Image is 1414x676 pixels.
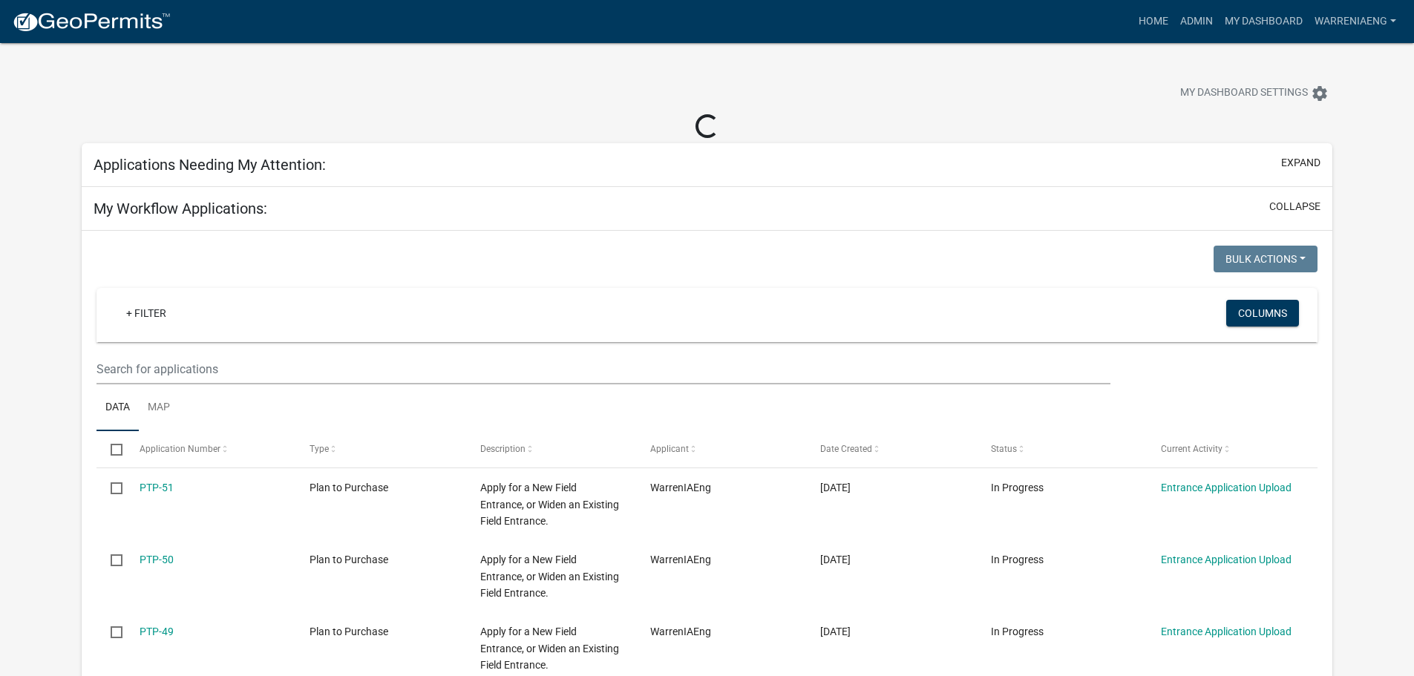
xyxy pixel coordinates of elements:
[1168,79,1341,108] button: My Dashboard Settingssettings
[94,156,326,174] h5: Applications Needing My Attention:
[820,482,851,493] span: 09/16/2025
[139,384,179,432] a: Map
[991,626,1044,637] span: In Progress
[1281,155,1320,171] button: expand
[1219,7,1309,36] a: My Dashboard
[806,431,976,467] datatable-header-cell: Date Created
[1174,7,1219,36] a: Admin
[1269,199,1320,214] button: collapse
[1161,444,1222,454] span: Current Activity
[650,482,711,493] span: WarrenIAEng
[650,554,711,565] span: WarrenIAEng
[977,431,1147,467] datatable-header-cell: Status
[480,626,619,672] span: Apply for a New Field Entrance, or Widen an Existing Field Entrance.
[480,444,526,454] span: Description
[465,431,635,467] datatable-header-cell: Description
[310,482,388,493] span: Plan to Purchase
[140,554,174,565] a: PTP-50
[96,354,1110,384] input: Search for applications
[1309,7,1402,36] a: WarrenIAEng
[140,482,174,493] a: PTP-51
[650,626,711,637] span: WarrenIAEng
[1214,246,1318,272] button: Bulk Actions
[991,554,1044,565] span: In Progress
[1161,554,1292,565] a: Entrance Application Upload
[820,626,851,637] span: 09/16/2025
[1180,85,1308,102] span: My Dashboard Settings
[1147,431,1317,467] datatable-header-cell: Current Activity
[125,431,295,467] datatable-header-cell: Application Number
[310,554,388,565] span: Plan to Purchase
[94,200,267,217] h5: My Workflow Applications:
[114,300,178,326] a: + Filter
[1133,7,1174,36] a: Home
[636,431,806,467] datatable-header-cell: Applicant
[310,626,388,637] span: Plan to Purchase
[480,482,619,528] span: Apply for a New Field Entrance, or Widen an Existing Field Entrance.
[1161,626,1292,637] a: Entrance Application Upload
[96,384,139,432] a: Data
[820,444,872,454] span: Date Created
[1226,300,1299,326] button: Columns
[650,444,689,454] span: Applicant
[991,482,1044,493] span: In Progress
[295,431,465,467] datatable-header-cell: Type
[96,431,125,467] datatable-header-cell: Select
[310,444,329,454] span: Type
[1161,482,1292,493] a: Entrance Application Upload
[820,554,851,565] span: 09/16/2025
[140,444,220,454] span: Application Number
[1311,85,1329,102] i: settings
[480,554,619,600] span: Apply for a New Field Entrance, or Widen an Existing Field Entrance.
[991,444,1017,454] span: Status
[140,626,174,637] a: PTP-49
